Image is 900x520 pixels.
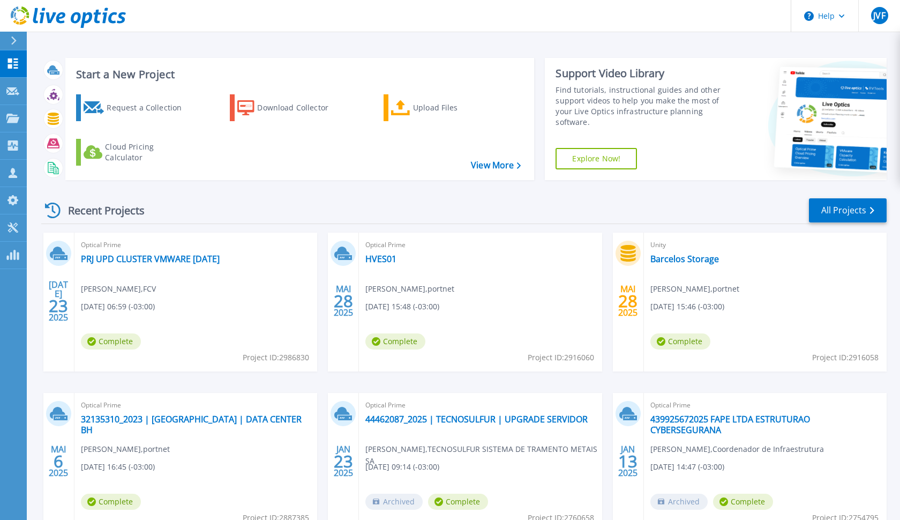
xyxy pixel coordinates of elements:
[365,283,454,295] span: [PERSON_NAME] , portnet
[230,94,349,121] a: Download Collector
[365,494,423,510] span: Archived
[334,296,353,306] span: 28
[105,142,191,163] div: Cloud Pricing Calculator
[650,333,710,350] span: Complete
[257,97,343,118] div: Download Collector
[809,198,887,222] a: All Projects
[48,281,69,321] div: [DATE] 2025
[76,69,521,80] h3: Start a New Project
[41,197,159,224] div: Recent Projects
[76,139,196,166] a: Cloud Pricing Calculator
[333,281,354,321] div: MAI 2025
[365,414,588,425] a: 44462087_2025 | TECNOSULFUR | UPGRADE SERVIDOR
[365,461,439,473] span: [DATE] 09:14 (-03:00)
[650,254,719,264] a: Barcelos Storage
[334,457,353,466] span: 23
[618,281,638,321] div: MAI 2025
[428,494,488,510] span: Complete
[413,97,499,118] div: Upload Files
[81,239,311,251] span: Optical Prime
[650,239,880,251] span: Unity
[650,414,880,435] a: 439925672025 FAPE LTDA ESTRUTURAO CYBERSEGURANA
[471,160,521,170] a: View More
[333,442,354,481] div: JAN 2025
[618,442,638,481] div: JAN 2025
[650,301,724,313] span: [DATE] 15:46 (-03:00)
[556,66,728,80] div: Support Video Library
[81,443,170,455] span: [PERSON_NAME] , portnet
[365,333,425,350] span: Complete
[650,494,708,510] span: Archived
[81,301,155,313] span: [DATE] 06:59 (-03:00)
[48,442,69,481] div: MAI 2025
[81,333,141,350] span: Complete
[650,443,824,455] span: [PERSON_NAME] , Coordenador de Infraestrutura
[650,461,724,473] span: [DATE] 14:47 (-03:00)
[81,461,155,473] span: [DATE] 16:45 (-03:00)
[365,254,396,264] a: HVES01
[384,94,503,121] a: Upload Files
[812,352,879,363] span: Project ID: 2916058
[81,414,311,435] a: 32135310_2023 | [GEOGRAPHIC_DATA] | DATA CENTER BH
[650,283,739,295] span: [PERSON_NAME] , portnet
[81,283,156,295] span: [PERSON_NAME] , FCV
[650,399,880,411] span: Optical Prime
[107,97,192,118] div: Request a Collection
[618,296,637,306] span: 28
[365,239,595,251] span: Optical Prime
[873,11,885,20] span: JVF
[54,457,63,466] span: 6
[49,301,68,310] span: 23
[365,399,595,411] span: Optical Prime
[76,94,196,121] a: Request a Collection
[713,494,773,510] span: Complete
[81,399,311,411] span: Optical Prime
[528,352,594,363] span: Project ID: 2916060
[243,352,309,363] span: Project ID: 2986830
[81,254,220,264] a: PRJ UPD CLUSTER VMWARE [DATE]
[81,494,141,510] span: Complete
[556,85,728,128] div: Find tutorials, instructional guides and other support videos to help you make the most of your L...
[365,443,602,467] span: [PERSON_NAME] , TECNOSULFUR SISTEMA DE TRAMENTO METAIS SA
[618,457,637,466] span: 13
[556,148,637,169] a: Explore Now!
[365,301,439,313] span: [DATE] 15:48 (-03:00)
